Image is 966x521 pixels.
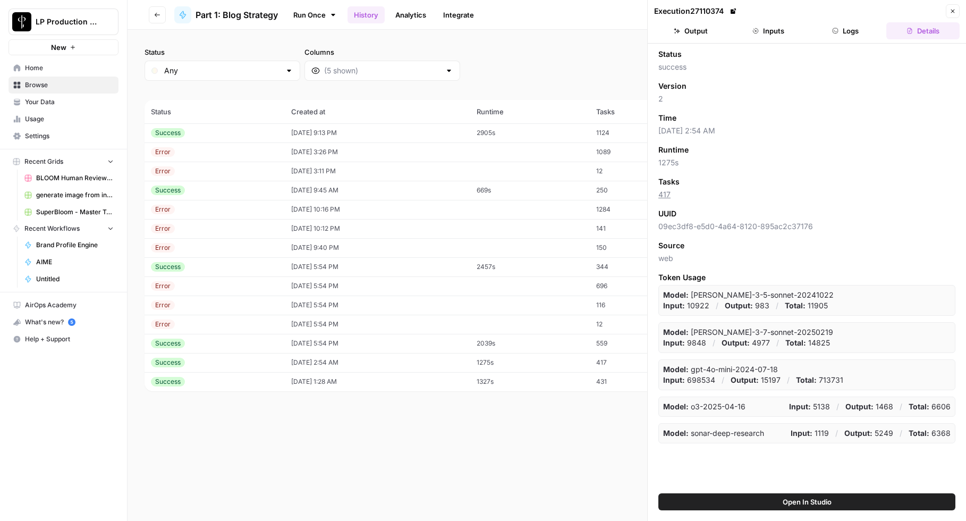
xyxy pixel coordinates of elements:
strong: Model: [663,290,689,299]
strong: Total: [796,375,817,384]
span: Open In Studio [783,497,832,507]
button: Inputs [732,22,805,39]
th: Runtime [470,100,590,123]
input: (5 shown) [324,65,440,76]
span: AirOps Academy [25,300,114,310]
button: Help + Support [9,331,118,348]
div: Error [151,166,175,176]
div: Error [151,224,175,233]
a: SuperBloom - Master Topic List [20,204,118,221]
div: Success [151,339,185,348]
strong: Output: [845,402,874,411]
p: claude-3-7-sonnet-20250219 [663,327,833,338]
button: Output [654,22,727,39]
span: 1275s [658,157,955,168]
span: Status [658,49,682,60]
td: 12 [590,162,684,181]
a: AIME [20,254,118,271]
td: 141 [590,219,684,238]
p: o3-2025-04-16 [663,401,745,412]
input: Any [164,65,281,76]
td: 250 [590,181,684,200]
a: BLOOM Human Review (ver2) [20,170,118,187]
a: History [348,6,385,23]
span: BLOOM Human Review (ver2) [36,173,114,183]
span: [DATE] 2:54 AM [658,125,955,136]
a: Usage [9,111,118,128]
p: / [776,338,779,348]
p: sonar-deep-research [663,428,764,439]
button: Workspace: LP Production Workloads [9,9,118,35]
span: LP Production Workloads [36,16,100,27]
span: Usage [25,114,114,124]
strong: Model: [663,365,689,374]
p: / [787,375,790,385]
span: Browse [25,80,114,90]
td: [DATE] 5:54 PM [285,334,470,353]
a: Home [9,60,118,77]
td: [DATE] 3:26 PM [285,142,470,162]
a: Settings [9,128,118,145]
div: Error [151,205,175,214]
span: success [658,62,955,72]
strong: Model: [663,402,689,411]
p: 11905 [785,300,828,311]
td: [DATE] 9:45 AM [285,181,470,200]
span: Recent Grids [24,157,63,166]
strong: Total: [785,301,806,310]
th: Status [145,100,285,123]
strong: Model: [663,428,689,438]
span: Home [25,63,114,73]
p: 6606 [909,401,951,412]
th: Created at [285,100,470,123]
p: 1119 [791,428,829,439]
td: 559 [590,334,684,353]
button: Recent Workflows [9,221,118,237]
td: [DATE] 9:13 PM [285,123,470,142]
td: 150 [590,238,684,257]
p: 10922 [663,300,709,311]
span: Settings [25,131,114,141]
td: [DATE] 3:11 PM [285,162,470,181]
p: / [900,428,902,439]
div: Error [151,243,175,253]
img: LP Production Workloads Logo [12,12,31,31]
p: 4977 [722,338,770,348]
span: web [658,253,955,264]
button: What's new? 5 [9,314,118,331]
label: Columns [304,47,460,57]
td: [DATE] 5:54 PM [285,296,470,315]
p: / [722,375,724,385]
strong: Output: [722,338,750,347]
span: Tasks [658,177,680,187]
td: 1089 [590,142,684,162]
td: 1275s [470,353,590,372]
text: 5 [70,320,73,325]
td: 417 [590,353,684,372]
button: Recent Grids [9,154,118,170]
div: Success [151,358,185,367]
td: 116 [590,296,684,315]
td: 1124 [590,123,684,142]
span: 2 [658,94,955,104]
span: New [51,42,66,53]
span: generate image from input image (copyright tests) duplicate Grid [36,190,114,200]
p: 6368 [909,428,951,439]
div: Error [151,147,175,157]
td: 1284 [590,200,684,219]
td: 2905s [470,123,590,142]
td: 1327s [470,372,590,391]
p: 9848 [663,338,706,348]
span: Help + Support [25,334,114,344]
td: [DATE] 10:16 PM [285,200,470,219]
p: / [716,300,718,311]
a: Integrate [437,6,480,23]
span: Runtime [658,145,689,155]
td: 696 [590,276,684,296]
span: Time [658,113,676,123]
span: Source [658,240,684,251]
a: AirOps Academy [9,297,118,314]
div: Error [151,320,175,329]
p: 5249 [844,428,893,439]
a: Run Once [286,6,343,24]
